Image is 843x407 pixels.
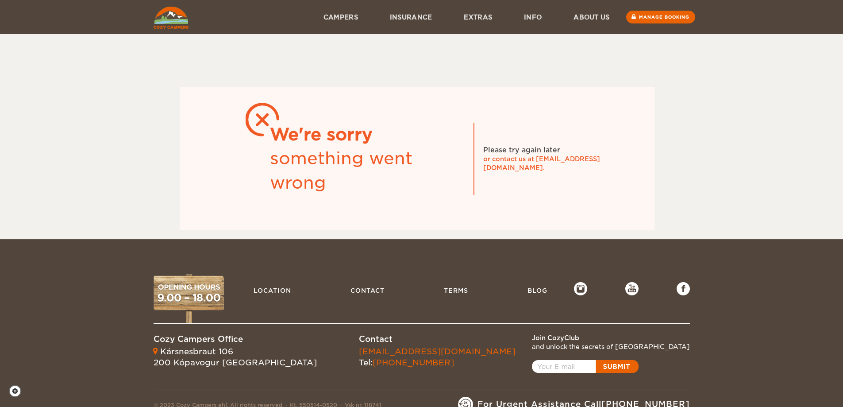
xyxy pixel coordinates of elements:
[270,123,465,147] div: We're sorry
[532,342,690,351] div: and unlock the secrets of [GEOGRAPHIC_DATA]
[154,346,317,368] div: Kársnesbraut 106 200 Kópavogur [GEOGRAPHIC_DATA]
[154,7,189,29] img: Cozy Campers
[346,282,389,299] a: Contact
[483,155,616,172] div: or contact us at [EMAIL_ADDRESS][DOMAIN_NAME].
[9,385,27,397] a: Cookie settings
[359,333,516,345] div: Contact
[359,346,516,368] div: Tel:
[249,282,296,299] a: Location
[270,147,465,195] div: something went wrong
[154,333,317,345] div: Cozy Campers Office
[373,358,454,367] a: [PHONE_NUMBER]
[483,145,560,155] div: Please try again later
[626,11,695,23] a: Manage booking
[532,333,690,342] div: Join CozyClub
[439,282,473,299] a: Terms
[532,360,639,373] a: Open popup
[523,282,552,299] a: Blog
[359,347,516,356] a: [EMAIL_ADDRESS][DOMAIN_NAME]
